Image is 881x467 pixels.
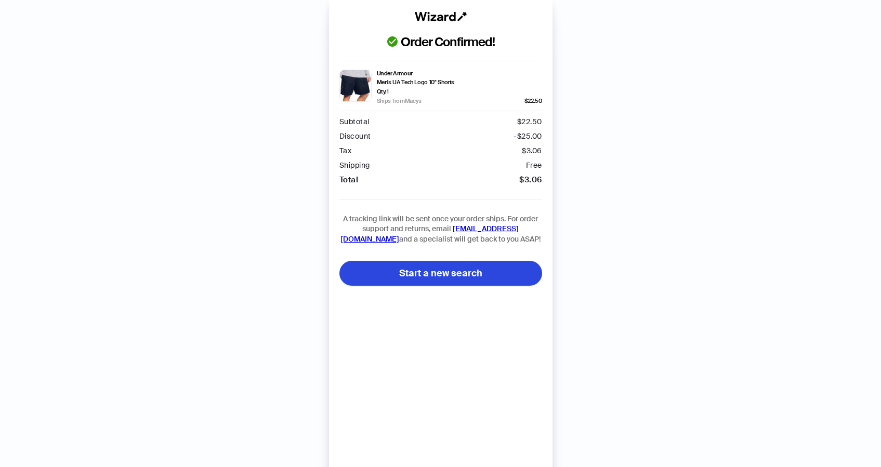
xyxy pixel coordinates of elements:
[399,267,482,279] span: Start a new search
[377,97,422,105] span: Ships from Macys
[517,118,542,126] div: $ 22.50
[339,176,359,184] div: Total
[514,132,542,141] div: -$ 25.00
[386,33,495,52] span: Order Confirmed!
[522,147,542,155] div: $ 3.06
[526,162,542,170] div: Free
[377,78,455,86] span: Men's UA Tech Logo 10" Shorts
[377,70,413,77] span: Under Armour
[339,132,371,141] div: Discount
[524,97,542,105] span: $22.50
[339,118,370,126] div: Subtotal
[339,261,542,286] button: Start a new search
[339,147,352,155] div: Tax
[519,176,542,184] div: $ 3.06
[339,162,370,170] div: Shipping
[340,224,519,244] a: [EMAIL_ADDRESS][DOMAIN_NAME]
[339,70,372,102] img: 15604937_fpx.tif
[339,199,542,245] div: A tracking link will be sent once your order ships. For order support and returns, email and a sp...
[377,88,389,96] span: Qty: 1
